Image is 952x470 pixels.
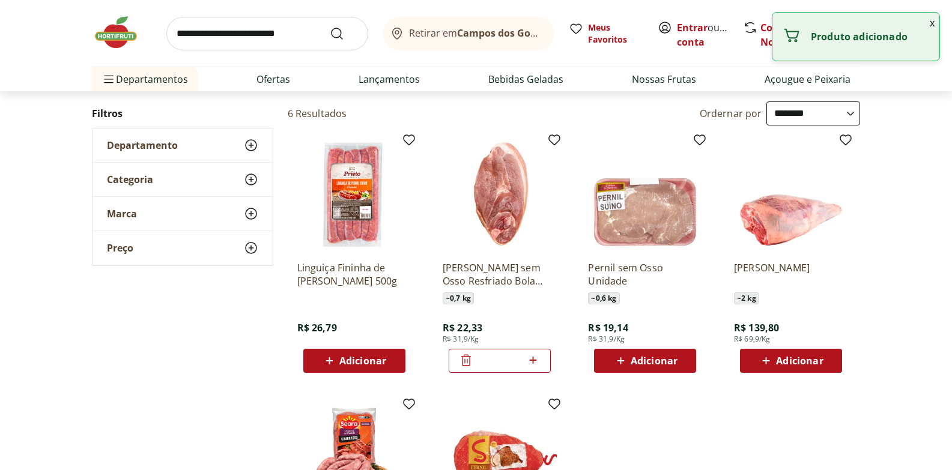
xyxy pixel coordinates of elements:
a: Comprar Novamente [760,21,817,49]
a: Linguiça Fininha de [PERSON_NAME] 500g [297,261,411,288]
img: Pernil Suíno sem Osso Resfriado Bola Unidade [443,137,557,252]
span: Adicionar [776,356,823,366]
span: ~ 0,7 kg [443,292,474,304]
a: Lançamentos [359,72,420,86]
span: Departamento [107,139,178,151]
h2: Filtros [92,101,273,125]
a: Ofertas [256,72,290,86]
a: Pernil sem Osso Unidade [588,261,702,288]
span: R$ 31,9/Kg [443,334,479,344]
a: Meus Favoritos [569,22,643,46]
a: [PERSON_NAME] [734,261,848,288]
a: Bebidas Geladas [488,72,563,86]
button: Menu [102,65,116,94]
a: Criar conta [677,21,743,49]
span: R$ 31,9/Kg [588,334,625,344]
span: R$ 22,33 [443,321,482,334]
button: Fechar notificação [925,13,939,33]
img: Hortifruti [92,14,152,50]
p: Produto adicionado [811,31,930,43]
span: Marca [107,208,137,220]
button: Submit Search [330,26,359,41]
a: Entrar [677,21,708,34]
span: R$ 19,14 [588,321,628,334]
span: Meus Favoritos [588,22,643,46]
span: ou [677,20,730,49]
span: Adicionar [339,356,386,366]
h2: 6 Resultados [288,107,347,120]
button: Categoria [92,163,273,196]
span: Retirar em [409,28,542,38]
input: search [166,17,368,50]
button: Adicionar [594,349,696,373]
img: Linguiça Fininha de Pernil Suíno Prieto 500g [297,137,411,252]
a: Açougue e Peixaria [765,72,850,86]
span: R$ 139,80 [734,321,779,334]
span: R$ 26,79 [297,321,337,334]
b: Campos dos Goytacazes/[GEOGRAPHIC_DATA] [457,26,675,40]
span: Departamentos [102,65,188,94]
span: R$ 69,9/Kg [734,334,771,344]
button: Departamento [92,128,273,162]
img: Pernil De Cordeiro [734,137,848,252]
button: Preço [92,231,273,265]
a: Nossas Frutas [632,72,696,86]
button: Retirar emCampos dos Goytacazes/[GEOGRAPHIC_DATA] [383,17,554,50]
button: Adicionar [303,349,405,373]
a: [PERSON_NAME] sem Osso Resfriado Bola Unidade [443,261,557,288]
span: Preço [107,242,133,254]
img: Pernil sem Osso Unidade [588,137,702,252]
button: Marca [92,197,273,230]
span: Categoria [107,173,153,185]
span: ~ 2 kg [734,292,759,304]
button: Adicionar [740,349,842,373]
span: Adicionar [631,356,678,366]
label: Ordernar por [700,107,762,120]
span: ~ 0,6 kg [588,292,619,304]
